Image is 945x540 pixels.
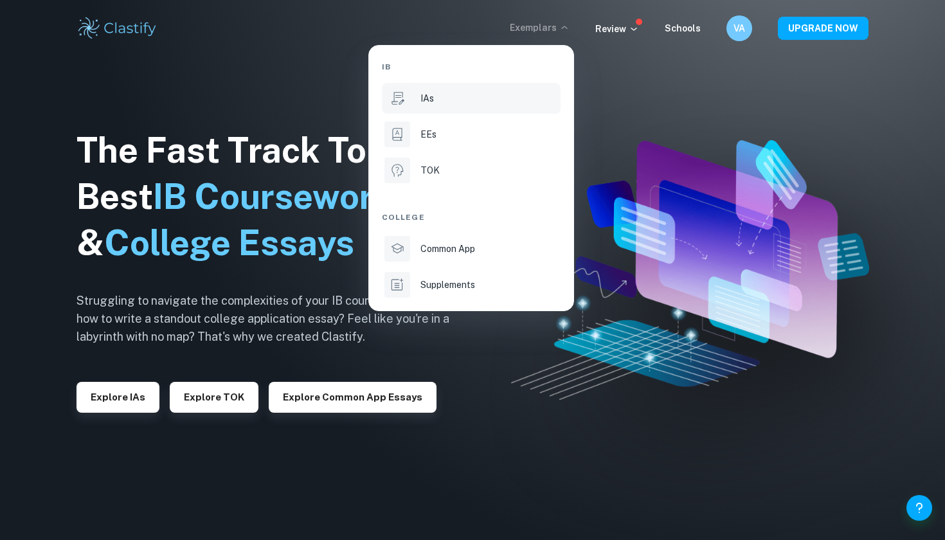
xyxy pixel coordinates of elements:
[382,269,561,300] a: Supplements
[382,212,425,223] span: College
[382,155,561,186] a: TOK
[382,61,391,73] span: IB
[420,91,434,105] p: IAs
[382,83,561,114] a: IAs
[420,242,475,256] p: Common App
[420,163,440,177] p: TOK
[420,127,437,141] p: EEs
[382,233,561,264] a: Common App
[382,119,561,150] a: EEs
[420,278,475,292] p: Supplements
